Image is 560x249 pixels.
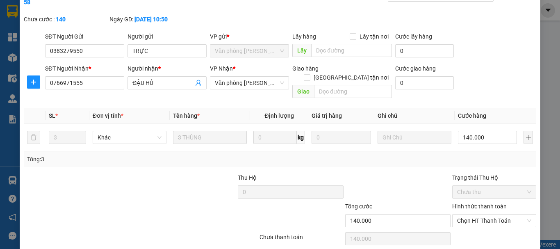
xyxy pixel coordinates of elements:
span: Lấy hàng [292,33,316,40]
span: Chưa thu [457,186,531,198]
span: [GEOGRAPHIC_DATA] tận nơi [310,73,392,82]
button: plus [27,75,40,89]
input: Cước lấy hàng [395,44,454,57]
span: Khác [98,131,162,144]
b: [DATE] 10:50 [134,16,168,23]
span: Định lượng [264,112,294,119]
span: Lấy tận nơi [356,32,392,41]
span: Lấy [292,44,311,57]
input: 0 [312,131,371,144]
input: VD: Bàn, Ghế [173,131,247,144]
label: Hình thức thanh toán [452,203,507,210]
div: Ngày GD: [109,15,193,24]
span: SL [49,112,55,119]
div: Chưa thanh toán [259,233,344,247]
span: Giao hàng [292,65,319,72]
span: kg [297,131,305,144]
span: plus [27,79,40,85]
input: Cước giao hàng [395,76,454,89]
span: Giao [292,85,314,98]
button: plus [524,131,533,144]
span: VP Nhận [210,65,233,72]
span: Giá trị hàng [312,112,342,119]
th: Ghi chú [374,108,455,124]
input: Ghi Chú [378,131,451,144]
span: user-add [195,80,202,86]
b: 140 [56,16,66,23]
label: Cước giao hàng [395,65,436,72]
span: Cước hàng [458,112,486,119]
input: Dọc đường [314,85,392,98]
span: Chọn HT Thanh Toán [457,215,531,227]
span: Văn phòng Hồ Chí Minh [215,45,284,57]
div: Tổng: 3 [27,155,217,164]
div: SĐT Người Nhận [45,64,124,73]
span: Thu Hộ [238,174,257,181]
span: Tổng cước [345,203,372,210]
input: Dọc đường [311,44,392,57]
span: Đơn vị tính [93,112,123,119]
div: Trạng thái Thu Hộ [452,173,536,182]
div: Người nhận [127,64,207,73]
div: Người gửi [127,32,207,41]
div: Chưa cước : [24,15,108,24]
button: delete [27,131,40,144]
span: Văn phòng Tắc Vân [215,77,284,89]
div: VP gửi [210,32,289,41]
div: SĐT Người Gửi [45,32,124,41]
span: Tên hàng [173,112,200,119]
label: Cước lấy hàng [395,33,432,40]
